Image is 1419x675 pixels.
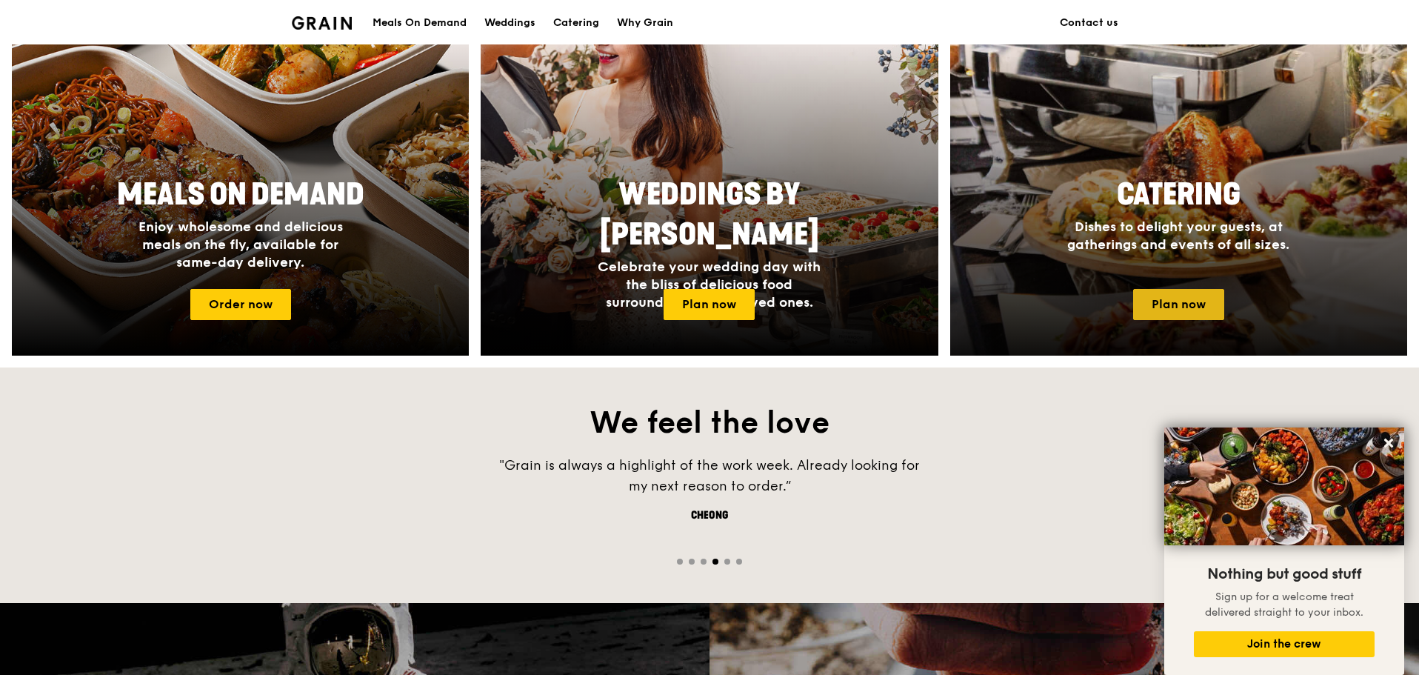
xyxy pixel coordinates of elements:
a: Order now [190,289,291,320]
img: DSC07876-Edit02-Large.jpeg [1164,428,1404,545]
button: Join the crew [1194,631,1375,657]
a: Weddings [475,1,544,45]
span: Sign up for a welcome treat delivered straight to your inbox. [1205,591,1363,619]
span: Nothing but good stuff [1207,565,1361,583]
div: Why Grain [617,1,673,45]
a: Why Grain [608,1,682,45]
a: Catering [544,1,608,45]
a: Plan now [1133,289,1224,320]
span: Weddings by [PERSON_NAME] [600,177,819,253]
span: Catering [1117,177,1241,213]
a: Plan now [664,289,755,320]
div: Meals On Demand [373,1,467,45]
div: Weddings [484,1,535,45]
span: Dishes to delight your guests, at gatherings and events of all sizes. [1067,219,1289,253]
a: Contact us [1051,1,1127,45]
button: Close [1377,431,1400,455]
span: Enjoy wholesome and delicious meals on the fly, available for same-day delivery. [138,219,343,270]
span: Go to slide 6 [736,559,742,565]
span: Go to slide 2 [689,559,695,565]
div: "Grain is always a highlight of the work week. Already looking for my next reason to order.” [487,455,932,496]
span: Celebrate your wedding day with the bliss of delicious food surrounded by your loved ones. [598,259,821,310]
div: Catering [553,1,599,45]
span: Meals On Demand [117,177,364,213]
span: Go to slide 4 [712,559,718,565]
div: Cheong [487,508,932,523]
span: Go to slide 1 [677,559,683,565]
span: Go to slide 5 [724,559,730,565]
span: Go to slide 3 [701,559,707,565]
img: Grain [292,16,352,30]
